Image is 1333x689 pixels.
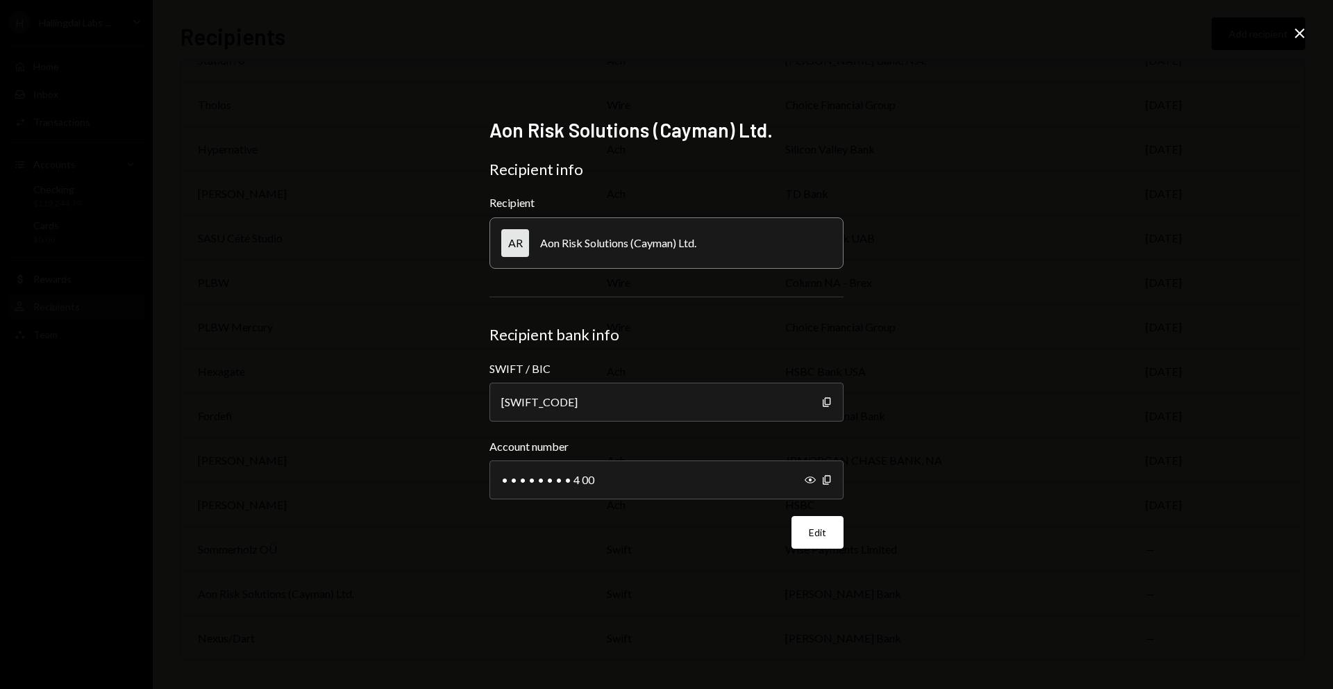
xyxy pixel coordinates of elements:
div: AR [501,229,529,257]
div: • • • • • • • • 4 00 [489,460,844,499]
h2: Aon Risk Solutions (Cayman) Ltd. [489,117,844,144]
div: [SWIFT_CODE] [489,383,844,422]
label: Account number [489,438,844,455]
div: Recipient info [489,160,844,179]
button: Edit [791,516,844,549]
div: Aon Risk Solutions (Cayman) Ltd. [540,236,696,249]
div: Recipient [489,196,844,209]
label: SWIFT / BIC [489,360,844,377]
div: Recipient bank info [489,325,844,344]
